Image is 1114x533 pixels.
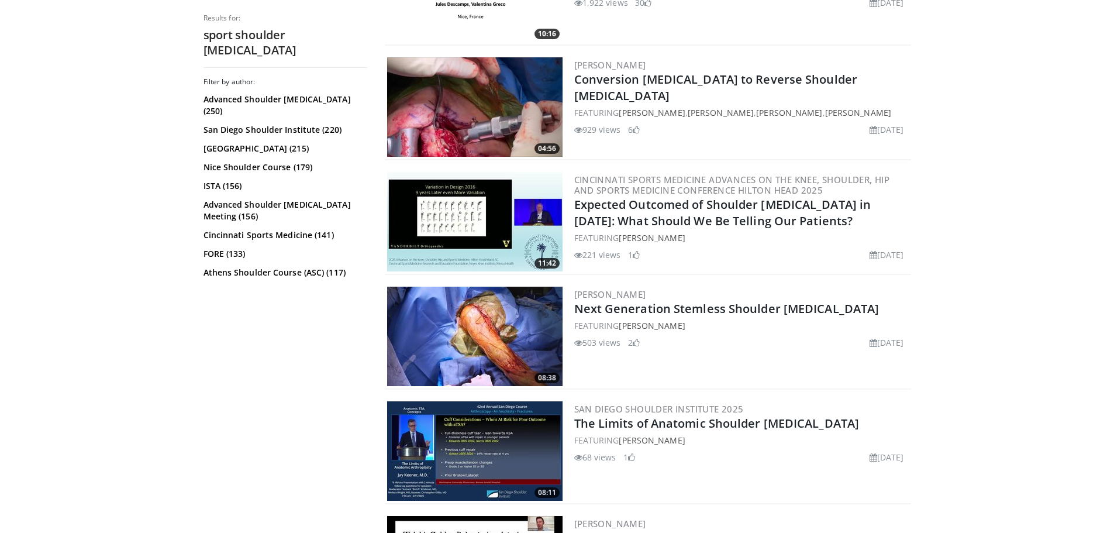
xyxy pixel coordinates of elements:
a: [PERSON_NAME] [574,518,646,529]
p: Results for: [204,13,367,23]
li: [DATE] [870,123,904,136]
a: ISTA (156) [204,180,364,192]
span: 08:38 [534,373,560,383]
a: [PERSON_NAME] [825,107,891,118]
span: 10:16 [534,29,560,39]
a: Nice Shoulder Course (179) [204,161,364,173]
div: FEATURING [574,319,909,332]
img: 6ba6e9f0-faa8-443b-bd84-ae32d15e8704.300x170_q85_crop-smart_upscale.jpg [387,401,563,501]
span: 04:56 [534,143,560,154]
a: [PERSON_NAME] [619,232,685,243]
div: FEATURING [574,434,909,446]
a: Cincinnati Sports Medicine Advances on the Knee, Shoulder, Hip and Sports Medicine Conference Hil... [574,174,890,196]
a: Cincinnati Sports Medicine (141) [204,229,364,241]
li: 1 [628,249,640,261]
li: 221 views [574,249,621,261]
li: [DATE] [870,249,904,261]
a: Athens Shoulder Course (ASC) (117) [204,267,364,278]
img: 9a80d8db-3505-4387-b959-56739587243e.300x170_q85_crop-smart_upscale.jpg [387,57,563,157]
li: 68 views [574,451,616,463]
a: [PERSON_NAME] [574,59,646,71]
span: 08:11 [534,487,560,498]
a: Advanced Shoulder [MEDICAL_DATA] (250) [204,94,364,117]
a: 04:56 [387,57,563,157]
li: 1 [623,451,635,463]
a: 08:11 [387,401,563,501]
div: FEATURING [574,232,909,244]
a: [GEOGRAPHIC_DATA] (215) [204,143,364,154]
div: FEATURING , , , [574,106,909,119]
a: [PERSON_NAME] [574,288,646,300]
a: [PERSON_NAME] [619,435,685,446]
a: [PERSON_NAME] [619,107,685,118]
li: 929 views [574,123,621,136]
span: 11:42 [534,258,560,269]
a: Advanced Shoulder [MEDICAL_DATA] Meeting (156) [204,199,364,222]
li: 2 [628,336,640,349]
li: 6 [628,123,640,136]
a: [PERSON_NAME] [619,320,685,331]
a: San Diego Shoulder Institute (220) [204,124,364,136]
a: 08:38 [387,287,563,386]
li: [DATE] [870,336,904,349]
a: Next Generation Stemless Shoulder [MEDICAL_DATA] [574,301,880,317]
h2: sport shoulder [MEDICAL_DATA] [204,27,367,58]
a: Conversion [MEDICAL_DATA] to Reverse Shoulder [MEDICAL_DATA] [574,71,858,104]
h3: Filter by author: [204,77,367,87]
img: f8baf622-9196-44fc-aa8a-e287f7918117.300x170_q85_crop-smart_upscale.jpg [387,172,563,271]
a: [PERSON_NAME] [688,107,754,118]
a: The Limits of Anatomic Shoulder [MEDICAL_DATA] [574,415,860,431]
li: 503 views [574,336,621,349]
a: San Diego Shoulder Institute 2025 [574,403,744,415]
a: [PERSON_NAME] [756,107,822,118]
li: [DATE] [870,451,904,463]
a: 11:42 [387,172,563,271]
a: FORE (133) [204,248,364,260]
a: Expected Outcomed of Shoulder [MEDICAL_DATA] in [DATE]: What Should We Be Telling Our Patients? [574,197,871,229]
img: b5adb457-3940-44a6-abfb-a80c5bdc43e3.300x170_q85_crop-smart_upscale.jpg [387,287,563,386]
